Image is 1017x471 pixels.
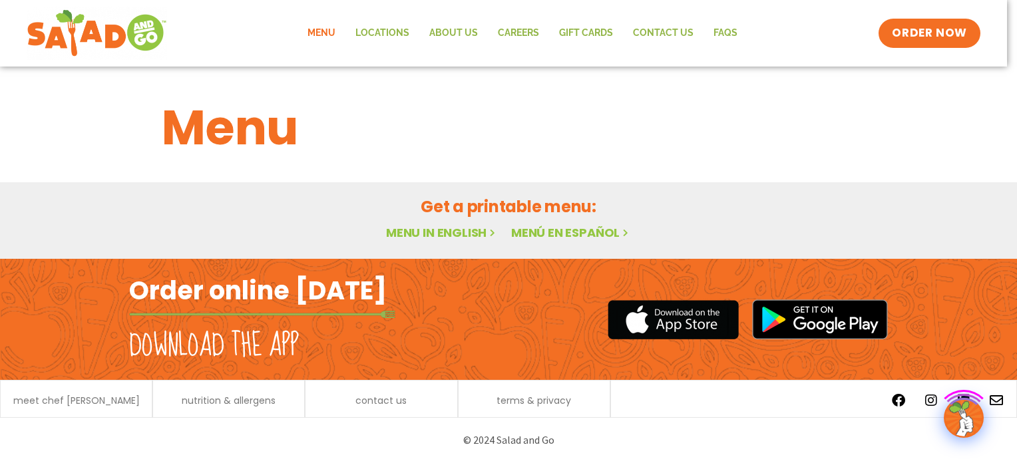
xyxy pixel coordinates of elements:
a: FAQs [704,18,747,49]
nav: Menu [298,18,747,49]
a: nutrition & allergens [182,396,276,405]
a: Contact Us [623,18,704,49]
h2: Get a printable menu: [162,195,855,218]
a: Locations [345,18,419,49]
a: meet chef [PERSON_NAME] [13,396,140,405]
a: About Us [419,18,488,49]
span: ORDER NOW [892,25,966,41]
a: contact us [355,396,407,405]
a: Menu in English [386,224,498,241]
a: GIFT CARDS [549,18,623,49]
a: Menu [298,18,345,49]
h1: Menu [162,92,855,164]
img: appstore [608,298,739,341]
h2: Order online [DATE] [129,274,387,307]
h2: Download the app [129,327,299,365]
a: Careers [488,18,549,49]
a: terms & privacy [497,396,571,405]
img: google_play [752,299,888,339]
img: new-SAG-logo-768×292 [27,7,167,60]
a: ORDER NOW [879,19,980,48]
a: Menú en español [511,224,631,241]
p: © 2024 Salad and Go [136,431,881,449]
img: fork [129,311,395,318]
